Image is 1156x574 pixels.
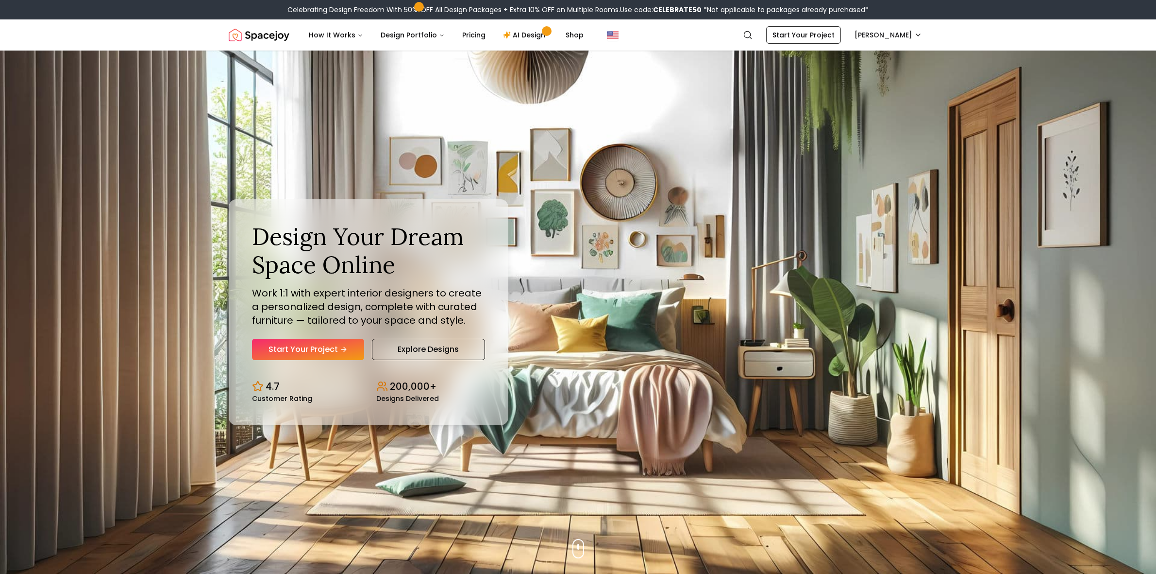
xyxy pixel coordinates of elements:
nav: Main [301,25,591,45]
a: Start Your Project [252,339,364,360]
div: Celebrating Design Freedom With 50% OFF All Design Packages + Extra 10% OFF on Multiple Rooms. [287,5,869,15]
img: Spacejoy Logo [229,25,289,45]
small: Designs Delivered [376,395,439,402]
span: Use code: [620,5,702,15]
small: Customer Rating [252,395,312,402]
a: Start Your Project [766,26,841,44]
a: Pricing [454,25,493,45]
p: Work 1:1 with expert interior designers to create a personalized design, complete with curated fu... [252,286,485,327]
a: Spacejoy [229,25,289,45]
img: United States [607,29,619,41]
a: AI Design [495,25,556,45]
div: Design stats [252,372,485,402]
h1: Design Your Dream Space Online [252,223,485,278]
span: *Not applicable to packages already purchased* [702,5,869,15]
p: 4.7 [266,380,280,393]
a: Explore Designs [372,339,485,360]
nav: Global [229,19,928,51]
button: [PERSON_NAME] [849,26,928,44]
p: 200,000+ [390,380,436,393]
button: How It Works [301,25,371,45]
a: Shop [558,25,591,45]
b: CELEBRATE50 [653,5,702,15]
button: Design Portfolio [373,25,452,45]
